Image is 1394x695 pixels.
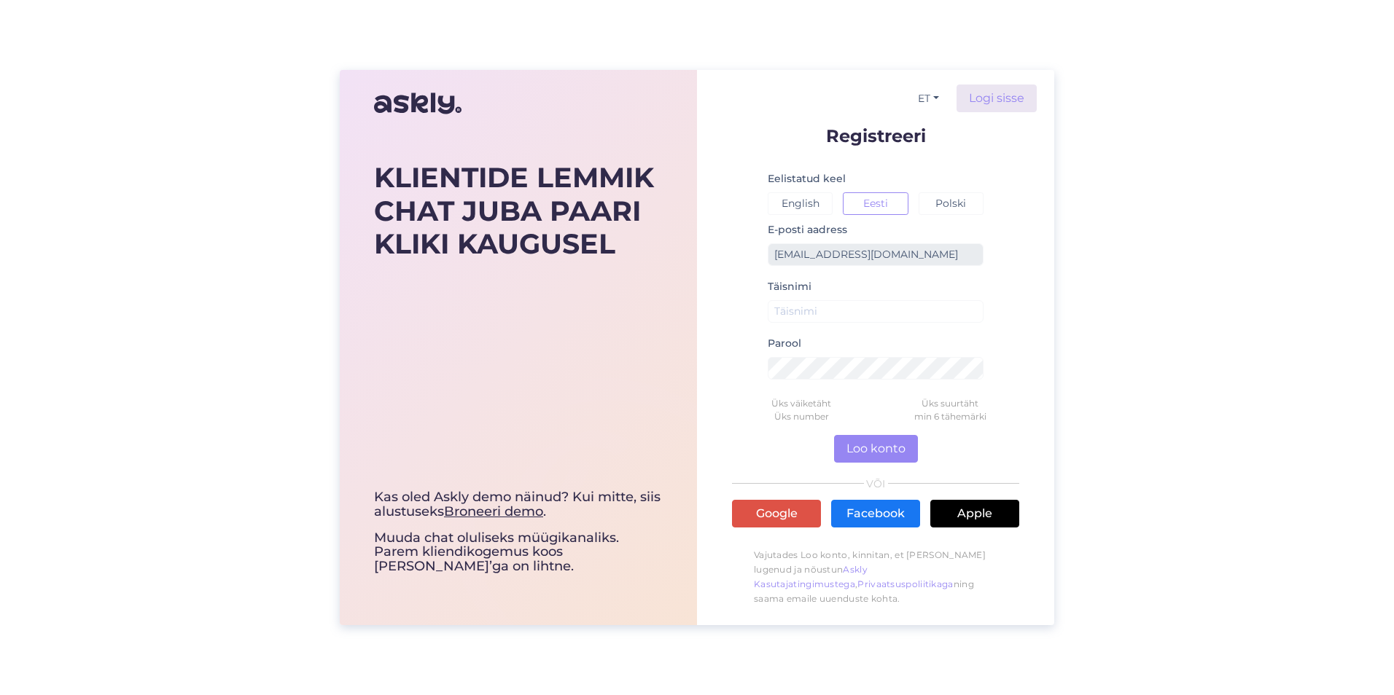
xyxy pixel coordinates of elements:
[727,410,876,423] div: Üks number
[768,192,833,215] button: English
[930,500,1019,527] a: Apple
[727,397,876,410] div: Üks väiketäht
[768,222,847,237] label: E-posti aadress
[768,171,846,186] label: Eelistatud keel
[857,578,953,589] a: Privaatsuspoliitikaga
[768,279,811,294] label: Täisnimi
[876,410,1024,423] div: min 6 tähemärki
[732,127,1019,145] p: Registreeri
[768,300,984,323] input: Täisnimi
[864,479,888,489] span: VÕI
[957,85,1037,112] a: Logi sisse
[768,336,801,351] label: Parool
[374,161,663,261] div: KLIENTIDE LEMMIK CHAT JUBA PAARI KLIKI KAUGUSEL
[876,397,1024,410] div: Üks suurtäht
[374,490,663,574] div: Muuda chat oluliseks müügikanaliks. Parem kliendikogemus koos [PERSON_NAME]’ga on lihtne.
[732,500,821,527] a: Google
[834,435,918,463] button: Loo konto
[912,88,945,109] button: ET
[444,503,543,519] a: Broneeri demo
[768,243,984,266] input: Sisesta e-posti aadress
[732,541,1019,613] p: Vajutades Loo konto, kinnitan, et [PERSON_NAME] lugenud ja nõustun , ning saama emaile uuenduste ...
[831,500,920,527] a: Facebook
[374,86,462,121] img: Askly
[843,192,908,215] button: Eesti
[919,192,984,215] button: Polski
[374,490,663,519] div: Kas oled Askly demo näinud? Kui mitte, siis alustuseks .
